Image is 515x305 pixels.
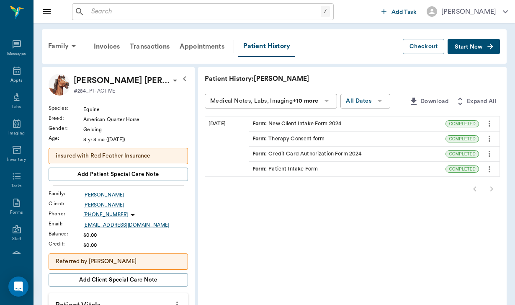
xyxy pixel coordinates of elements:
button: Download [405,94,452,109]
div: Staff [12,236,21,242]
div: Imaging [8,130,25,137]
p: #284_P1 - ACTIVE [74,87,115,95]
span: COMPLETED [446,121,479,127]
p: Patient History: [PERSON_NAME] [205,74,456,84]
span: Expand All [467,96,497,107]
div: Therapy Consent form [252,135,325,143]
div: American Quarter Horse [83,116,188,123]
div: 8 yr 8 mo ([DATE]) [83,136,188,143]
span: COMPLETED [446,136,479,142]
div: / [321,6,330,17]
span: COMPLETED [446,151,479,157]
a: Invoices [89,36,125,57]
span: Form : [252,135,269,143]
div: [DATE] [205,116,249,177]
div: Open Intercom Messenger [8,277,28,297]
b: +10 more [293,98,318,104]
a: [EMAIL_ADDRESS][DOMAIN_NAME] [83,221,188,229]
button: Add patient Special Care Note [49,168,188,181]
div: Equine [83,106,188,113]
p: [PERSON_NAME] [PERSON_NAME] [74,74,170,87]
div: Appts [10,78,22,84]
div: Gender : [49,124,83,132]
div: Forms [10,209,23,216]
p: [PHONE_NUMBER] [83,211,128,218]
div: Age : [49,134,83,142]
a: [PERSON_NAME] [83,191,188,199]
button: more [483,162,496,176]
div: Messages [7,51,26,57]
div: New Client Intake Form 2024 [252,120,342,128]
div: Email : [49,220,83,227]
p: Referred by [PERSON_NAME] [56,257,181,266]
div: Medical Notes, Labs, Imaging [210,96,318,106]
div: Tasks [11,183,22,189]
div: Labs [12,104,21,110]
span: Add client Special Care Note [79,275,157,284]
button: more [483,132,496,146]
div: Phone : [49,210,83,217]
a: Patient History [238,36,295,57]
button: more [483,116,496,131]
span: Form : [252,165,269,173]
button: Start New [448,39,500,54]
span: COMPLETED [446,166,479,172]
p: insured with Red Feather Insurance [56,152,181,160]
div: $0.00 [83,241,188,249]
a: Appointments [175,36,229,57]
button: more [483,147,496,161]
a: [PERSON_NAME] [83,201,188,209]
div: Credit : [49,240,83,248]
button: Expand All [452,94,500,109]
div: [PERSON_NAME] [441,7,496,17]
button: Add client Special Care Note [49,273,188,287]
div: $0.00 [83,231,188,239]
div: Credit Card Authorization Form 2024 [252,150,362,158]
div: Family [43,36,84,56]
div: Breed : [49,114,83,122]
div: Balance : [49,230,83,238]
span: Form : [252,150,269,158]
div: Inventory [7,157,26,163]
span: Add patient Special Care Note [77,170,159,179]
img: Profile Image [49,74,70,96]
div: Family : [49,190,83,197]
div: Johnny Cash Specht [74,74,170,87]
button: Add Task [378,4,420,19]
div: Client : [49,200,83,207]
button: [PERSON_NAME] [420,4,515,19]
div: Patient Intake Form [252,165,318,173]
button: Checkout [403,39,444,54]
span: Form : [252,120,269,128]
input: Search [88,6,321,18]
button: All Dates [340,94,390,109]
div: Gelding [83,126,188,133]
a: Transactions [125,36,175,57]
button: Close drawer [39,3,55,20]
div: Species : [49,104,83,112]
